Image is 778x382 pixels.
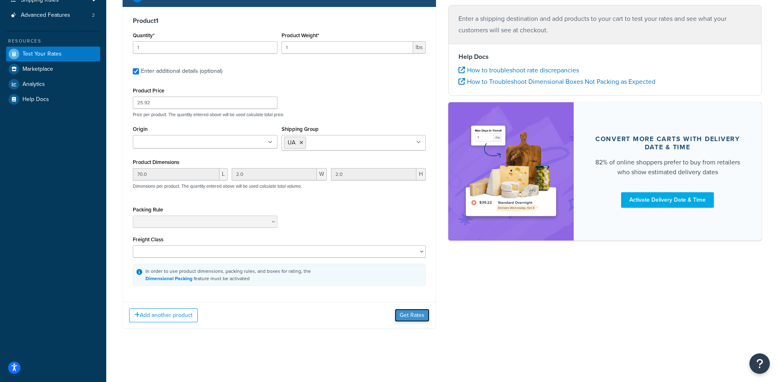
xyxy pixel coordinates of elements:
span: Help Docs [22,96,49,103]
input: Enter additional details (optional) [133,68,139,74]
label: Product Dimensions [133,159,179,165]
span: lbs [413,41,426,54]
div: Enter additional details (optional) [141,65,222,77]
p: Dimensions per product. The quantity entered above will be used calculate total volume. [131,183,302,189]
span: Test Your Rates [22,51,62,58]
input: 0 [133,41,277,54]
span: W [317,168,327,180]
button: Open Resource Center [749,353,770,374]
div: In order to use product dimensions, packing rules, and boxes for rating, the feature must be acti... [145,267,311,282]
a: Activate Delivery Date & Time [621,192,714,208]
label: Packing Rule [133,207,163,213]
button: Get Rates [395,309,429,322]
label: Shipping Group [282,126,319,132]
span: Advanced Features [21,12,70,19]
span: L [219,168,228,180]
span: UA [288,138,295,147]
div: 82% of online shoppers prefer to buy from retailers who show estimated delivery dates [593,157,742,177]
p: Enter a shipping destination and add products to your cart to test your rates and see what your c... [458,13,751,36]
a: Dimensional Packing [145,275,192,282]
label: Origin [133,126,148,132]
div: Resources [6,38,100,45]
label: Quantity* [133,32,154,38]
div: Convert more carts with delivery date & time [593,135,742,151]
span: H [416,168,426,180]
input: 0.00 [282,41,414,54]
a: Help Docs [6,92,100,107]
li: Advanced Features [6,8,100,23]
a: Advanced Features2 [6,8,100,23]
a: Marketplace [6,62,100,76]
a: How to Troubleshoot Dimensional Boxes Not Packing as Expected [458,77,655,86]
a: How to troubleshoot rate discrepancies [458,65,579,75]
p: Price per product. The quantity entered above will be used calculate total price. [131,112,428,117]
label: Freight Class [133,236,163,243]
a: Test Your Rates [6,47,100,61]
h3: Product 1 [133,17,426,25]
span: 2 [92,12,95,19]
h4: Help Docs [458,52,751,62]
img: feature-image-ddt-36eae7f7280da8017bfb280eaccd9c446f90b1fe08728e4019434db127062ab4.png [461,115,561,228]
a: Analytics [6,77,100,92]
span: Analytics [22,81,45,88]
button: Add another product [129,308,198,322]
span: Marketplace [22,66,53,73]
label: Product Price [133,88,164,94]
label: Product Weight* [282,32,319,38]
